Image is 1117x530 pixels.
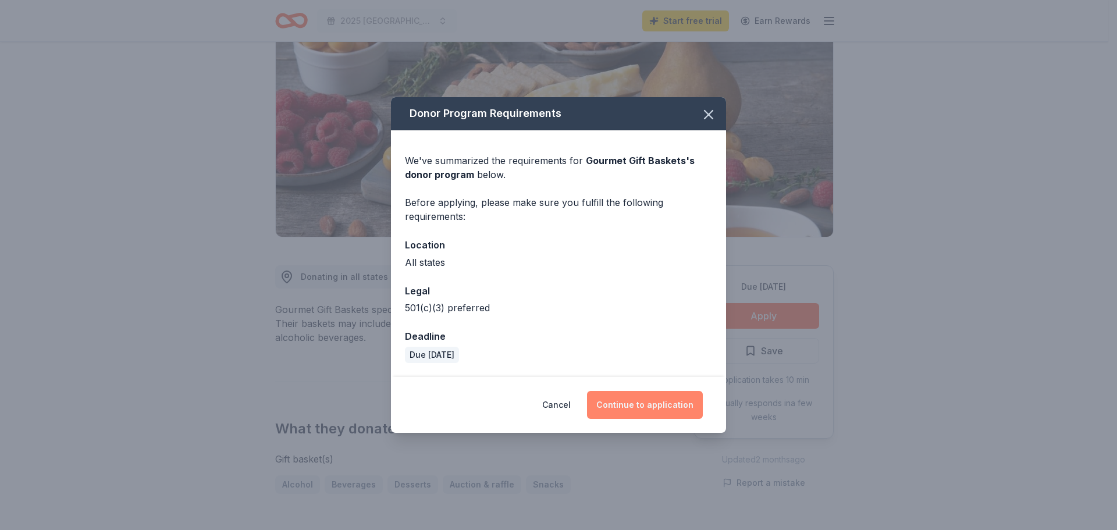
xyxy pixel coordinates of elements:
[587,391,703,419] button: Continue to application
[405,237,712,252] div: Location
[391,97,726,130] div: Donor Program Requirements
[405,347,459,363] div: Due [DATE]
[542,391,571,419] button: Cancel
[405,301,712,315] div: 501(c)(3) preferred
[405,329,712,344] div: Deadline
[405,255,712,269] div: All states
[405,195,712,223] div: Before applying, please make sure you fulfill the following requirements:
[405,283,712,298] div: Legal
[405,154,712,182] div: We've summarized the requirements for below.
